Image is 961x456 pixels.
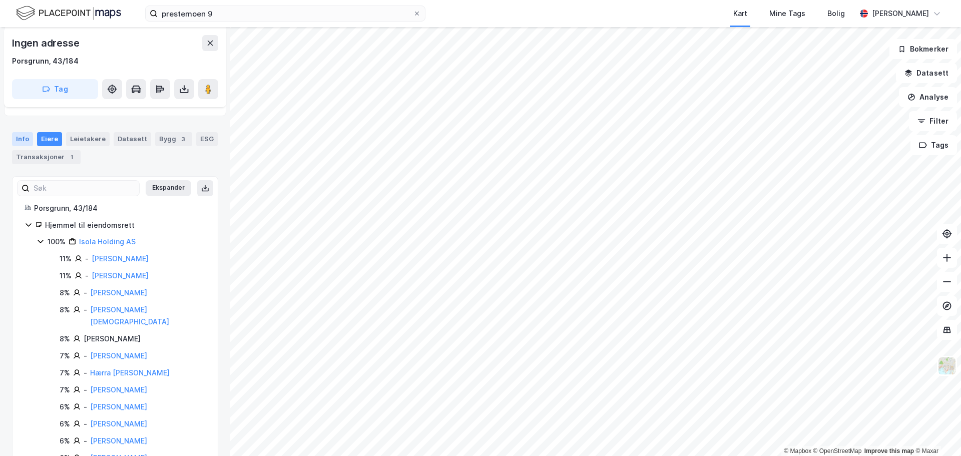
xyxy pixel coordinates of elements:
div: - [84,367,87,379]
div: - [84,401,87,413]
div: Porsgrunn, 43/184 [12,55,79,67]
div: 100% [48,236,66,248]
a: OpenStreetMap [813,447,862,454]
input: Søk [30,181,139,196]
div: - [84,350,87,362]
div: - [84,435,87,447]
a: [PERSON_NAME] [92,271,149,280]
div: Eiere [37,132,62,146]
div: 8% [60,333,70,345]
div: 1 [67,152,77,162]
div: 6% [60,418,70,430]
input: Søk på adresse, matrikkel, gårdeiere, leietakere eller personer [158,6,413,21]
button: Datasett [896,63,957,83]
button: Tag [12,79,98,99]
a: Mapbox [784,447,811,454]
div: 11% [60,270,72,282]
div: Ingen adresse [12,35,81,51]
div: Bolig [827,8,845,20]
div: - [84,384,87,396]
div: Leietakere [66,132,110,146]
div: Kontrollprogram for chat [911,408,961,456]
a: Isola Holding AS [79,237,136,246]
div: [PERSON_NAME] [84,333,141,345]
div: 8% [60,304,70,316]
a: Improve this map [864,447,914,454]
div: Info [12,132,33,146]
a: Hærra [PERSON_NAME] [90,368,170,377]
div: Porsgrunn, 43/184 [34,202,206,214]
a: [PERSON_NAME] [90,402,147,411]
a: [PERSON_NAME] [90,351,147,360]
div: 11% [60,253,72,265]
div: Bygg [155,132,192,146]
div: - [85,270,89,282]
a: [PERSON_NAME][DEMOGRAPHIC_DATA] [90,305,169,326]
div: Hjemmel til eiendomsrett [45,219,206,231]
button: Analyse [899,87,957,107]
div: Datasett [114,132,151,146]
img: logo.f888ab2527a4732fd821a326f86c7f29.svg [16,5,121,22]
div: - [85,253,89,265]
div: 6% [60,435,70,447]
a: [PERSON_NAME] [90,288,147,297]
a: [PERSON_NAME] [90,385,147,394]
div: - [84,304,87,316]
img: Z [937,356,956,375]
div: [PERSON_NAME] [872,8,929,20]
button: Tags [910,135,957,155]
a: [PERSON_NAME] [90,436,147,445]
div: Kart [733,8,747,20]
div: 8% [60,287,70,299]
div: - [84,418,87,430]
div: 7% [60,384,70,396]
button: Filter [909,111,957,131]
div: Mine Tags [769,8,805,20]
button: Bokmerker [889,39,957,59]
a: [PERSON_NAME] [92,254,149,263]
iframe: Chat Widget [911,408,961,456]
div: 7% [60,350,70,362]
a: [PERSON_NAME] [90,419,147,428]
div: ESG [196,132,218,146]
div: - [84,287,87,299]
div: 3 [178,134,188,144]
button: Ekspander [146,180,191,196]
div: Transaksjoner [12,150,81,164]
div: 6% [60,401,70,413]
div: 7% [60,367,70,379]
